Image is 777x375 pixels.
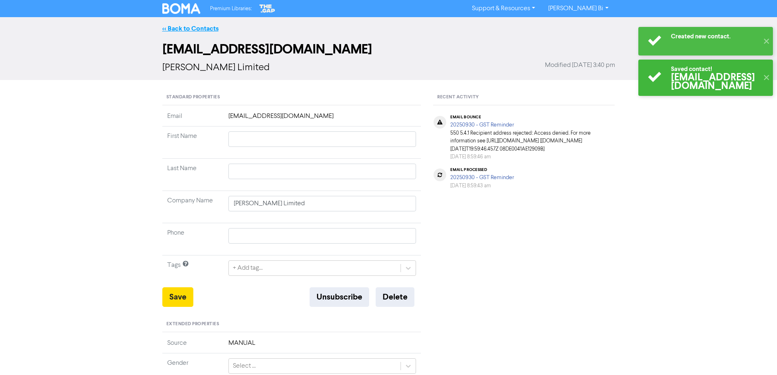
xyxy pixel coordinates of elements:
td: Phone [162,223,224,255]
div: [DATE] 8:59:46 am [450,153,614,161]
div: email processed [450,167,514,172]
button: Delete [376,287,414,307]
a: 20250930 - GST Reminder [450,122,514,128]
h2: [EMAIL_ADDRESS][DOMAIN_NAME] [162,42,615,57]
td: Company Name [162,191,224,223]
a: 20250930 - GST Reminder [450,175,514,180]
a: << Back to Contacts [162,24,219,33]
a: Support & Resources [465,2,542,15]
div: [EMAIL_ADDRESS][DOMAIN_NAME] [671,73,759,91]
td: MANUAL [224,338,421,353]
div: Saved contact! [671,65,759,73]
div: email bounce [450,115,614,120]
button: Save [162,287,193,307]
img: The Gap [258,3,276,14]
img: BOMA Logo [162,3,201,14]
iframe: Chat Widget [736,336,777,375]
a: [PERSON_NAME] Bi [542,2,615,15]
td: Email [162,111,224,126]
span: Modified [DATE] 3:40 pm [545,60,615,70]
div: Created new contact. [671,32,759,41]
td: [EMAIL_ADDRESS][DOMAIN_NAME] [224,111,421,126]
div: Select ... [233,361,256,371]
div: [DATE] 8:59:43 am [450,182,514,190]
div: + Add tag... [233,263,263,273]
span: [PERSON_NAME] Limited [162,63,270,73]
td: Tags [162,255,224,288]
button: Unsubscribe [310,287,369,307]
span: Premium Libraries: [210,6,252,11]
td: Last Name [162,159,224,191]
div: Standard Properties [162,90,421,105]
td: First Name [162,126,224,159]
td: Source [162,338,224,353]
div: Recent Activity [433,90,615,105]
div: Extended Properties [162,317,421,332]
div: 550 5.4.1 Recipient address rejected: Access denied. For more information see [URL][DOMAIN_NAME] ... [450,115,614,161]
